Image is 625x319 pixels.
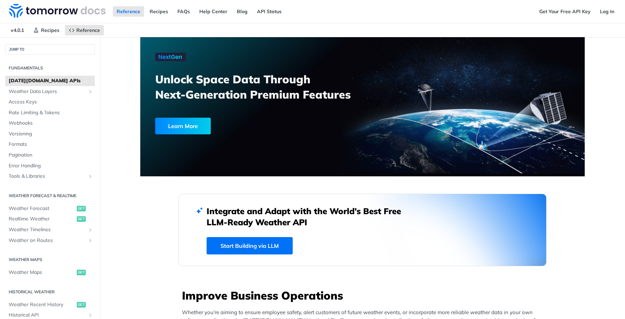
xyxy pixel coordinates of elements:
[87,312,93,318] button: Show subpages for Historical API
[65,25,104,35] a: Reference
[182,288,547,303] h3: Improve Business Operations
[9,109,93,116] span: Rate Limiting & Tokens
[207,237,293,254] a: Start Building via LLM
[9,173,86,180] span: Tools & Libraries
[9,99,93,106] span: Access Keys
[87,238,93,243] button: Show subpages for Weather on Routes
[5,129,95,139] a: Versioning
[9,77,93,84] span: [DATE][DOMAIN_NAME] APIs
[5,214,95,224] a: Realtime Weatherget
[9,205,75,212] span: Weather Forecast
[77,216,86,222] span: get
[5,139,95,150] a: Formats
[9,237,86,244] span: Weather on Routes
[87,89,93,94] button: Show subpages for Weather Data Layers
[5,225,95,235] a: Weather TimelinesShow subpages for Weather Timelines
[77,302,86,308] span: get
[5,76,95,86] a: [DATE][DOMAIN_NAME] APIs
[155,53,186,61] img: NextGen
[5,97,95,107] a: Access Keys
[113,6,144,17] a: Reference
[5,108,95,118] a: Rate Limiting & Tokens
[7,25,28,35] span: v4.0.1
[5,193,95,199] h2: Weather Forecast & realtime
[41,27,59,33] span: Recipes
[9,88,86,95] span: Weather Data Layers
[30,25,63,35] a: Recipes
[87,174,93,179] button: Show subpages for Tools & Libraries
[5,267,95,278] a: Weather Mapsget
[5,65,95,71] h2: Fundamentals
[87,227,93,233] button: Show subpages for Weather Timelines
[76,27,100,33] span: Reference
[5,161,95,171] a: Error Handling
[146,6,172,17] a: Recipes
[535,6,594,17] a: Get Your Free API Key
[9,162,93,169] span: Error Handling
[195,6,231,17] a: Help Center
[77,206,86,211] span: get
[5,300,95,310] a: Weather Recent Historyget
[5,44,95,54] button: JUMP TO
[9,312,86,319] span: Historical API
[9,269,75,276] span: Weather Maps
[5,171,95,182] a: Tools & LibrariesShow subpages for Tools & Libraries
[9,226,86,233] span: Weather Timelines
[5,118,95,128] a: Webhooks
[155,72,370,102] h3: Unlock Space Data Through Next-Generation Premium Features
[155,118,327,134] a: Learn More
[233,6,251,17] a: Blog
[5,257,95,263] h2: Weather Maps
[9,4,106,18] img: Tomorrow.io Weather API Docs
[9,131,93,137] span: Versioning
[155,118,211,134] div: Learn More
[5,203,95,214] a: Weather Forecastget
[207,205,411,228] h2: Integrate and Adapt with the World’s Best Free LLM-Ready Weather API
[5,150,95,160] a: Pagination
[77,270,86,275] span: get
[596,6,618,17] a: Log In
[5,289,95,295] h2: Historical Weather
[5,235,95,246] a: Weather on RoutesShow subpages for Weather on Routes
[9,152,93,159] span: Pagination
[5,86,95,97] a: Weather Data LayersShow subpages for Weather Data Layers
[9,216,75,223] span: Realtime Weather
[9,301,75,308] span: Weather Recent History
[174,6,194,17] a: FAQs
[9,120,93,127] span: Webhooks
[253,6,285,17] a: API Status
[9,141,93,148] span: Formats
